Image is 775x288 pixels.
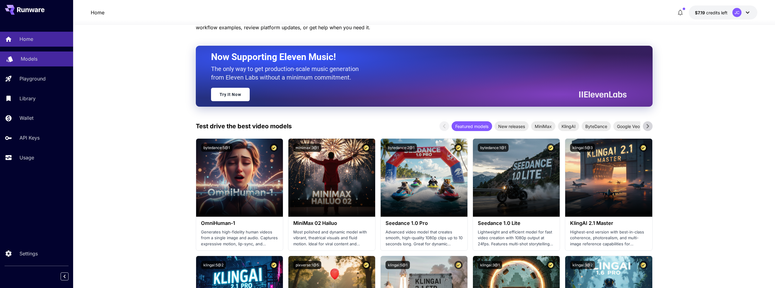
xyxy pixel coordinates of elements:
[570,220,647,226] h3: KlingAI 2.1 Master
[547,144,555,152] button: Certified Model – Vetted for best performance and includes a commercial license.
[386,144,417,152] button: bytedance:2@1
[386,220,463,226] h3: Seedance 1.0 Pro
[570,229,647,247] p: Highest-end version with best-in-class coherence, photorealism, and multi-image reference capabil...
[196,139,283,217] img: alt
[570,144,595,152] button: klingai:5@3
[293,144,321,152] button: minimax:3@1
[270,261,278,269] button: Certified Model – Vetted for best performance and includes a commercial license.
[293,220,370,226] h3: MiniMax 02 Hailuo
[706,10,727,15] span: credits left
[495,121,529,131] div: New releases
[19,250,38,257] p: Settings
[211,65,363,82] p: The only way to get production-scale music generation from Eleven Labs without a minimum commitment.
[452,123,492,130] span: Featured models
[582,123,611,130] span: ByteDance
[91,9,104,16] nav: breadcrumb
[639,261,647,269] button: Certified Model – Vetted for best performance and includes a commercial license.
[558,123,579,130] span: KlingAI
[565,139,652,217] img: alt
[473,139,560,217] img: alt
[201,261,226,269] button: klingai:5@2
[386,261,410,269] button: klingai:5@1
[65,271,73,282] div: Collapse sidebar
[582,121,611,131] div: ByteDance
[61,272,69,280] button: Collapse sidebar
[695,10,706,15] span: $7.19
[19,134,40,141] p: API Keys
[201,229,278,247] p: Generates high-fidelity human videos from a single image and audio. Captures expressive motion, l...
[201,144,232,152] button: bytedance:5@1
[19,114,33,122] p: Wallet
[639,144,647,152] button: Certified Model – Vetted for best performance and includes a commercial license.
[270,144,278,152] button: Certified Model – Vetted for best performance and includes a commercial license.
[288,139,375,217] img: alt
[478,229,555,247] p: Lightweight and efficient model for fast video creation with 1080p output at 24fps. Features mult...
[381,139,467,217] img: alt
[695,9,727,16] div: $7.18882
[91,9,104,16] a: Home
[531,121,555,131] div: MiniMax
[21,55,37,62] p: Models
[454,261,463,269] button: Certified Model – Vetted for best performance and includes a commercial license.
[293,229,370,247] p: Most polished and dynamic model with vibrant, theatrical visuals and fluid motion. Ideal for vira...
[19,75,46,82] p: Playground
[19,154,34,161] p: Usage
[386,229,463,247] p: Advanced video model that creates smooth, high-quality 1080p clips up to 10 seconds long. Great f...
[547,261,555,269] button: Certified Model – Vetted for best performance and includes a commercial license.
[19,95,36,102] p: Library
[558,121,579,131] div: KlingAI
[362,261,370,269] button: Certified Model – Vetted for best performance and includes a commercial license.
[19,35,33,43] p: Home
[613,123,643,130] span: Google Veo
[362,144,370,152] button: Certified Model – Vetted for best performance and includes a commercial license.
[495,123,529,130] span: New releases
[732,8,742,17] div: JC
[211,88,250,101] a: Try It Now
[452,121,492,131] div: Featured models
[531,123,555,130] span: MiniMax
[478,220,555,226] h3: Seedance 1.0 Lite
[570,261,595,269] button: klingai:3@2
[211,51,622,63] h2: Now Supporting Eleven Music!
[613,121,643,131] div: Google Veo
[196,122,292,131] p: Test drive the best video models
[478,261,502,269] button: klingai:3@1
[293,261,321,269] button: pixverse:1@5
[689,5,757,20] button: $7.18882JC
[201,220,278,226] h3: OmniHuman‑1
[454,144,463,152] button: Certified Model – Vetted for best performance and includes a commercial license.
[478,144,509,152] button: bytedance:1@1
